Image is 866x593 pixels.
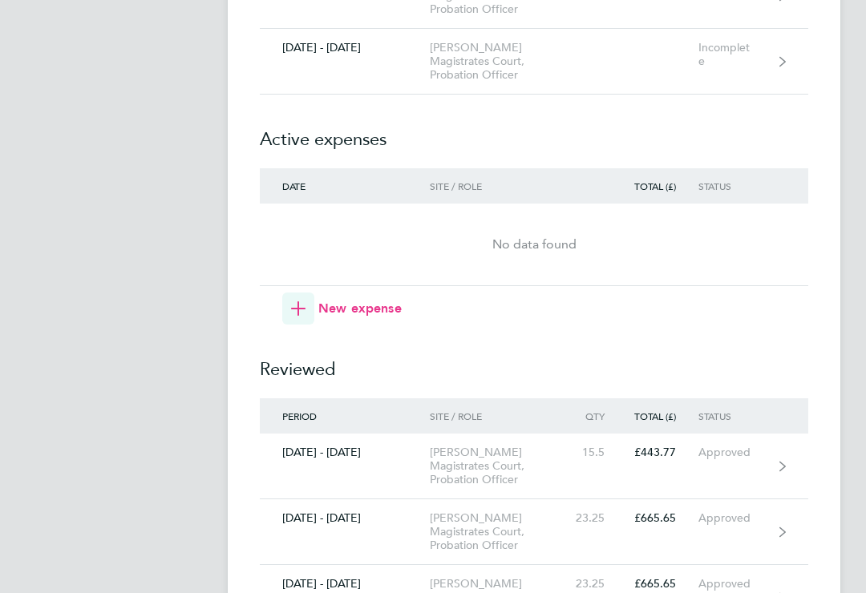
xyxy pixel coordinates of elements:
[260,235,808,254] div: No data found
[260,180,430,192] div: Date
[260,499,808,565] a: [DATE] - [DATE][PERSON_NAME] Magistrates Court, Probation Officer23.25£665.65Approved
[573,410,627,422] div: Qty
[430,511,573,552] div: [PERSON_NAME] Magistrates Court, Probation Officer
[698,410,775,422] div: Status
[260,41,430,54] div: [DATE] - [DATE]
[430,180,573,192] div: Site / Role
[698,41,775,68] div: Incomplete
[573,577,627,591] div: 23.25
[260,325,808,398] h2: Reviewed
[260,446,430,459] div: [DATE] - [DATE]
[318,299,402,318] span: New expense
[573,511,627,525] div: 23.25
[698,446,775,459] div: Approved
[430,41,573,82] div: [PERSON_NAME] Magistrates Court, Probation Officer
[698,577,775,591] div: Approved
[260,434,808,499] a: [DATE] - [DATE][PERSON_NAME] Magistrates Court, Probation Officer15.5£443.77Approved
[260,511,430,525] div: [DATE] - [DATE]
[260,95,808,168] h2: Active expenses
[698,180,775,192] div: Status
[573,446,627,459] div: 15.5
[260,577,430,591] div: [DATE] - [DATE]
[260,29,808,95] a: [DATE] - [DATE][PERSON_NAME] Magistrates Court, Probation OfficerIncomplete
[627,180,698,192] div: Total (£)
[430,410,573,422] div: Site / Role
[282,292,402,325] button: New expense
[627,511,698,525] div: £665.65
[698,511,775,525] div: Approved
[627,410,698,422] div: Total (£)
[627,446,698,459] div: £443.77
[430,446,573,486] div: [PERSON_NAME] Magistrates Court, Probation Officer
[282,409,317,422] span: Period
[627,577,698,591] div: £665.65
